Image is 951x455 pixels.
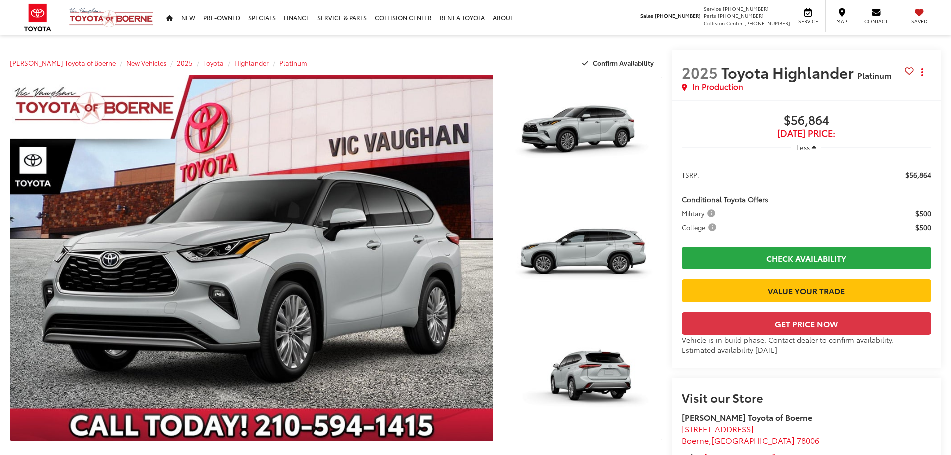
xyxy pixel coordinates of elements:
[857,69,892,81] span: Platinum
[864,18,888,25] span: Contact
[718,12,764,19] span: [PHONE_NUMBER]
[682,113,931,128] span: $56,864
[682,247,931,269] a: Check Availability
[905,170,931,180] span: $56,864
[831,18,853,25] span: Map
[682,391,931,404] h2: Visit our Store
[655,12,701,19] span: [PHONE_NUMBER]
[682,208,719,218] button: Military
[10,58,116,67] a: [PERSON_NAME] Toyota of Boerne
[682,423,754,434] span: [STREET_ADDRESS]
[234,58,269,67] a: Highlander
[915,222,931,232] span: $500
[682,61,718,83] span: 2025
[682,194,768,204] span: Conditional Toyota Offers
[721,61,857,83] span: Toyota Highlander
[126,58,166,67] a: New Vehicles
[682,279,931,302] a: Value Your Trade
[69,7,154,28] img: Vic Vaughan Toyota of Boerne
[682,312,931,335] button: Get Price Now
[502,198,663,319] img: 2025 Toyota Highlander Platinum
[908,18,930,25] span: Saved
[704,19,743,27] span: Collision Center
[504,75,662,194] a: Expand Photo 1
[10,75,493,441] a: Expand Photo 0
[682,170,699,180] span: TSRP:
[5,73,498,443] img: 2025 Toyota Highlander Platinum
[504,323,662,442] a: Expand Photo 3
[692,81,743,92] span: In Production
[704,5,721,12] span: Service
[682,222,718,232] span: College
[704,12,716,19] span: Parts
[921,68,923,76] span: dropdown dots
[577,54,662,72] button: Confirm Availability
[744,19,790,27] span: [PHONE_NUMBER]
[682,411,812,423] strong: [PERSON_NAME] Toyota of Boerne
[682,335,931,355] div: Vehicle is in build phase. Contact dealer to confirm availability. Estimated availability [DATE]
[723,5,769,12] span: [PHONE_NUMBER]
[791,138,821,156] button: Less
[504,199,662,318] a: Expand Photo 2
[915,208,931,218] span: $500
[682,434,709,446] span: Boerne
[796,143,810,152] span: Less
[711,434,795,446] span: [GEOGRAPHIC_DATA]
[797,18,819,25] span: Service
[682,423,819,446] a: [STREET_ADDRESS] Boerne,[GEOGRAPHIC_DATA] 78006
[797,434,819,446] span: 78006
[640,12,653,19] span: Sales
[177,58,193,67] a: 2025
[682,434,819,446] span: ,
[593,58,654,67] span: Confirm Availability
[203,58,224,67] a: Toyota
[502,322,663,442] img: 2025 Toyota Highlander Platinum
[682,222,720,232] button: College
[914,63,931,81] button: Actions
[279,58,307,67] a: Platinum
[682,208,717,218] span: Military
[502,74,663,195] img: 2025 Toyota Highlander Platinum
[682,128,931,138] span: [DATE] Price:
